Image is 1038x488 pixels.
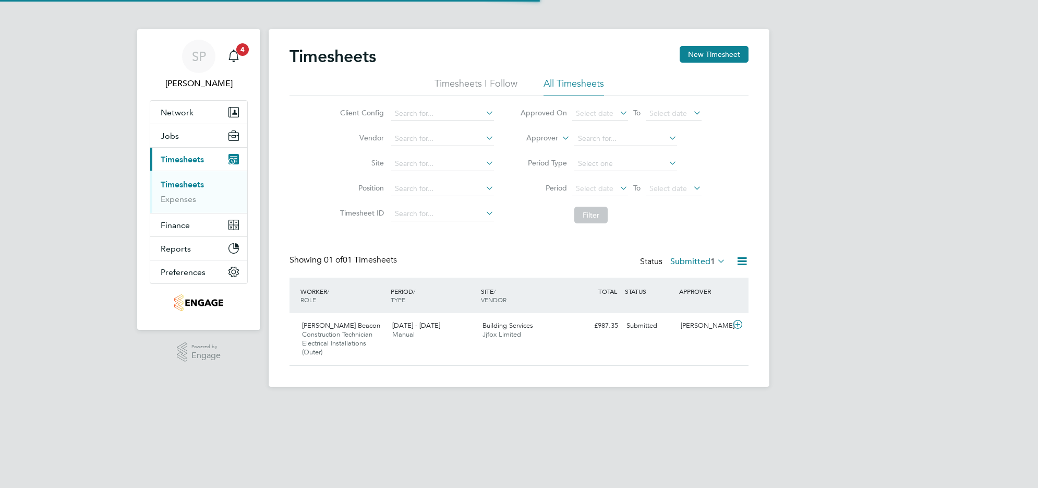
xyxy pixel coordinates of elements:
[192,50,206,63] span: SP
[302,330,372,356] span: Construction Technician Electrical Installations (Outer)
[289,46,376,67] h2: Timesheets
[574,207,608,223] button: Filter
[568,317,622,335] div: £987.35
[677,282,731,301] div: APPROVER
[223,40,244,73] a: 4
[324,255,343,265] span: 01 of
[649,184,687,193] span: Select date
[337,133,384,142] label: Vendor
[289,255,399,266] div: Showing
[177,342,221,362] a: Powered byEngage
[677,317,731,335] div: [PERSON_NAME]
[236,43,249,56] span: 4
[576,184,613,193] span: Select date
[150,294,248,311] a: Go to home page
[161,194,196,204] a: Expenses
[622,317,677,335] div: Submitted
[337,208,384,218] label: Timesheet ID
[174,294,223,311] img: jjfox-logo-retina.png
[150,237,247,260] button: Reports
[630,181,644,195] span: To
[392,330,415,339] span: Manual
[150,77,248,90] span: Sophie Perry
[482,321,533,330] span: Building Services
[598,287,617,295] span: TOTAL
[710,256,715,267] span: 1
[337,158,384,168] label: Site
[478,282,569,309] div: SITE
[150,171,247,213] div: Timesheets
[298,282,388,309] div: WORKER
[392,321,440,330] span: [DATE] - [DATE]
[544,77,604,96] li: All Timesheets
[630,106,644,120] span: To
[482,330,521,339] span: Jjfox Limited
[150,101,247,124] button: Network
[511,133,558,144] label: Approver
[161,244,191,254] span: Reports
[161,131,179,141] span: Jobs
[493,287,496,295] span: /
[191,351,221,360] span: Engage
[481,295,506,304] span: VENDOR
[391,295,405,304] span: TYPE
[391,207,494,221] input: Search for...
[150,124,247,147] button: Jobs
[622,282,677,301] div: STATUS
[137,29,260,330] nav: Main navigation
[150,148,247,171] button: Timesheets
[161,108,194,117] span: Network
[391,157,494,171] input: Search for...
[391,182,494,196] input: Search for...
[680,46,749,63] button: New Timesheet
[574,157,677,171] input: Select one
[337,108,384,117] label: Client Config
[391,106,494,121] input: Search for...
[300,295,316,304] span: ROLE
[388,282,478,309] div: PERIOD
[150,260,247,283] button: Preferences
[150,213,247,236] button: Finance
[161,267,206,277] span: Preferences
[324,255,397,265] span: 01 Timesheets
[302,321,380,330] span: [PERSON_NAME] Beacon
[150,40,248,90] a: SP[PERSON_NAME]
[520,108,567,117] label: Approved On
[413,287,415,295] span: /
[520,158,567,168] label: Period Type
[391,132,494,146] input: Search for...
[191,342,221,351] span: Powered by
[576,109,613,118] span: Select date
[327,287,329,295] span: /
[520,183,567,193] label: Period
[434,77,517,96] li: Timesheets I Follow
[649,109,687,118] span: Select date
[161,220,190,230] span: Finance
[574,132,677,146] input: Search for...
[670,256,726,267] label: Submitted
[161,180,204,189] a: Timesheets
[161,154,204,164] span: Timesheets
[337,183,384,193] label: Position
[640,255,728,269] div: Status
